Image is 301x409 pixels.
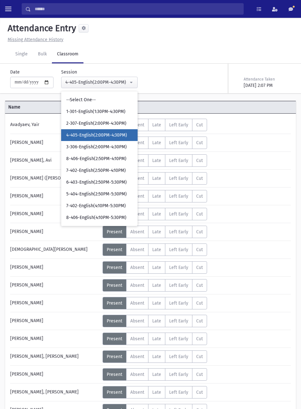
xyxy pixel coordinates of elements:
div: 4-405-English(2:00PM-4:30PM) [65,79,128,86]
span: 3-306-English(2:00PM-4:30PM) [66,144,127,150]
span: Late [152,300,161,306]
div: [DEMOGRAPHIC_DATA][PERSON_NAME] [7,243,103,256]
div: [PERSON_NAME] [7,190,103,202]
div: AttTypes [103,297,207,309]
span: Present [107,372,122,377]
span: Late [152,247,161,252]
span: Late [152,283,161,288]
div: AttTypes [103,172,207,185]
span: Present [107,265,122,270]
div: AttTypes [103,208,207,220]
span: Present [107,336,122,342]
button: 4-405-English(2:00PM-4:30PM) [61,77,138,88]
div: [DATE] 2:07 PM [244,82,290,89]
span: Present [107,229,122,235]
span: Absent [130,247,144,252]
span: Late [152,354,161,359]
div: AttTypes [103,137,207,149]
span: Present [107,300,122,306]
span: Late [152,194,161,199]
span: Cut [196,122,203,128]
div: [PERSON_NAME] [7,208,103,220]
label: Session [61,69,77,75]
span: Cut [196,336,203,342]
span: Late [152,158,161,163]
div: AttTypes [103,279,207,292]
span: Present [107,247,122,252]
span: Cut [196,158,203,163]
span: Absent [130,265,144,270]
div: AttTypes [103,154,207,167]
div: AttTypes [103,386,207,398]
div: [PERSON_NAME] [7,315,103,327]
span: Left Early [169,140,188,145]
a: Bulk [33,46,52,63]
span: Cut [196,283,203,288]
span: Left Early [169,265,188,270]
span: Absent [130,354,144,359]
span: Late [152,372,161,377]
span: Present [107,354,122,359]
span: Left Early [169,318,188,324]
span: Absent [130,372,144,377]
span: Left Early [169,354,188,359]
span: Cut [196,229,203,235]
span: Cut [196,247,203,252]
div: AttTypes [103,190,207,202]
div: [PERSON_NAME] [7,368,103,381]
div: AttTypes [103,119,207,131]
span: 7-402-English(2:50PM-4:10PM) [66,167,126,174]
span: Absent [130,229,144,235]
button: toggle menu [3,3,14,15]
span: Cut [196,390,203,395]
div: [PERSON_NAME] ([PERSON_NAME]) [7,172,103,185]
span: 1-301-English(1:30PM-4:30PM) [66,109,125,115]
span: Cut [196,354,203,359]
div: Avadyaev, Yair [7,119,103,131]
span: Present [107,283,122,288]
div: [PERSON_NAME] [7,261,103,274]
span: 2-307-English(2:00PM-4:30PM) [66,120,126,127]
div: AttTypes [103,368,207,381]
div: AttTypes [103,243,207,256]
div: AttTypes [103,333,207,345]
span: Left Early [169,336,188,342]
span: Absent [130,300,144,306]
span: Late [152,176,161,181]
div: AttTypes [103,226,207,238]
span: Left Early [169,176,188,181]
span: Left Early [169,372,188,377]
span: Absent [130,318,144,324]
span: 5-404-English(2:50PM-5:30PM) [66,191,127,197]
div: AttTypes [103,261,207,274]
span: Late [152,122,161,128]
span: Left Early [169,229,188,235]
span: Left Early [169,194,188,199]
span: Cut [196,211,203,217]
span: 4-405-English(2:00PM-4:30PM) [66,132,127,138]
span: 8-406-English(4:10PM-5:30PM) [66,215,126,221]
span: Name [5,104,102,110]
span: Cut [196,300,203,306]
span: 7-402-English(4:10PM-5:30PM) [66,203,126,209]
span: Cut [196,140,203,145]
div: [PERSON_NAME], [PERSON_NAME] [7,386,103,398]
span: Cut [196,372,203,377]
div: [PERSON_NAME] [7,226,103,238]
span: Absent [130,283,144,288]
div: [PERSON_NAME], Avi [7,154,103,167]
div: AttTypes [103,315,207,327]
span: Left Early [169,300,188,306]
span: Late [152,229,161,235]
span: Absent [130,336,144,342]
span: Left Early [169,158,188,163]
div: AttTypes [103,350,207,363]
span: 8-406-English(2:50PM-4:10PM) [66,156,126,162]
div: [PERSON_NAME] [7,279,103,292]
span: --Select One-- [66,97,96,103]
span: Cut [196,265,203,270]
a: Missing Attendance History [5,37,63,42]
span: Left Early [169,283,188,288]
a: Single [10,46,33,63]
span: Cut [196,318,203,324]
